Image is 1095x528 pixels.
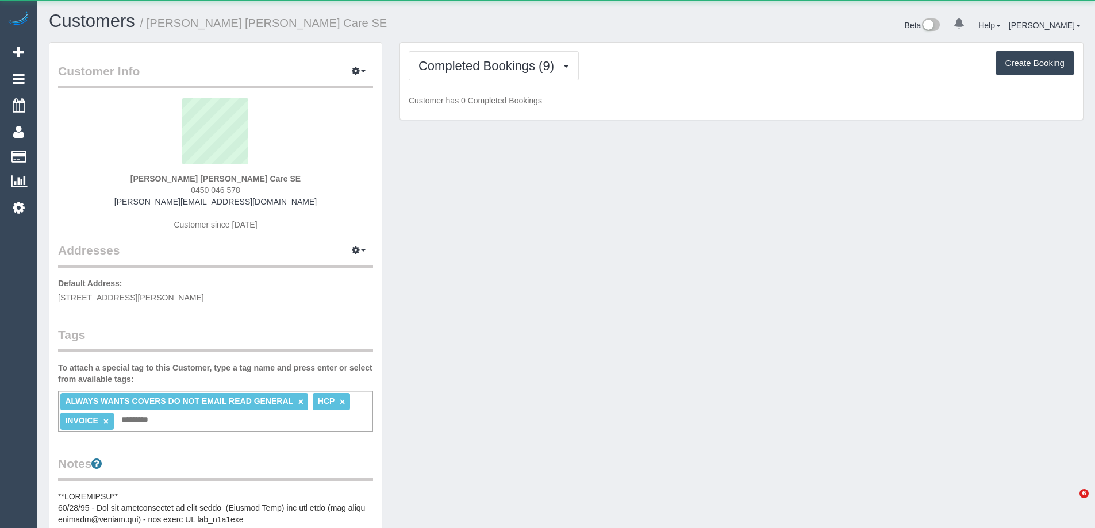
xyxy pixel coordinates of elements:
button: Create Booking [996,51,1074,75]
span: Customer since [DATE] [174,220,257,229]
img: Automaid Logo [7,11,30,28]
a: [PERSON_NAME][EMAIL_ADDRESS][DOMAIN_NAME] [114,197,317,206]
p: Customer has 0 Completed Bookings [409,95,1074,106]
span: Completed Bookings (9) [418,59,560,73]
a: Help [978,21,1001,30]
span: 6 [1079,489,1089,498]
label: To attach a special tag to this Customer, type a tag name and press enter or select from availabl... [58,362,373,385]
legend: Notes [58,455,373,481]
iframe: Intercom live chat [1056,489,1084,517]
legend: Customer Info [58,63,373,88]
strong: [PERSON_NAME] [PERSON_NAME] Care SE [130,174,301,183]
label: Default Address: [58,278,122,289]
a: × [298,397,303,407]
a: × [103,417,109,426]
a: × [340,397,345,407]
button: Completed Bookings (9) [409,51,579,80]
img: New interface [921,18,940,33]
a: [PERSON_NAME] [1009,21,1081,30]
legend: Tags [58,326,373,352]
a: Beta [905,21,940,30]
span: [STREET_ADDRESS][PERSON_NAME] [58,293,204,302]
span: 0450 046 578 [191,186,240,195]
small: / [PERSON_NAME] [PERSON_NAME] Care SE [140,17,387,29]
a: Customers [49,11,135,31]
span: HCP [318,396,335,406]
span: INVOICE [65,416,98,425]
span: ALWAYS WANTS COVERS DO NOT EMAIL READ GENERAL [65,396,293,406]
